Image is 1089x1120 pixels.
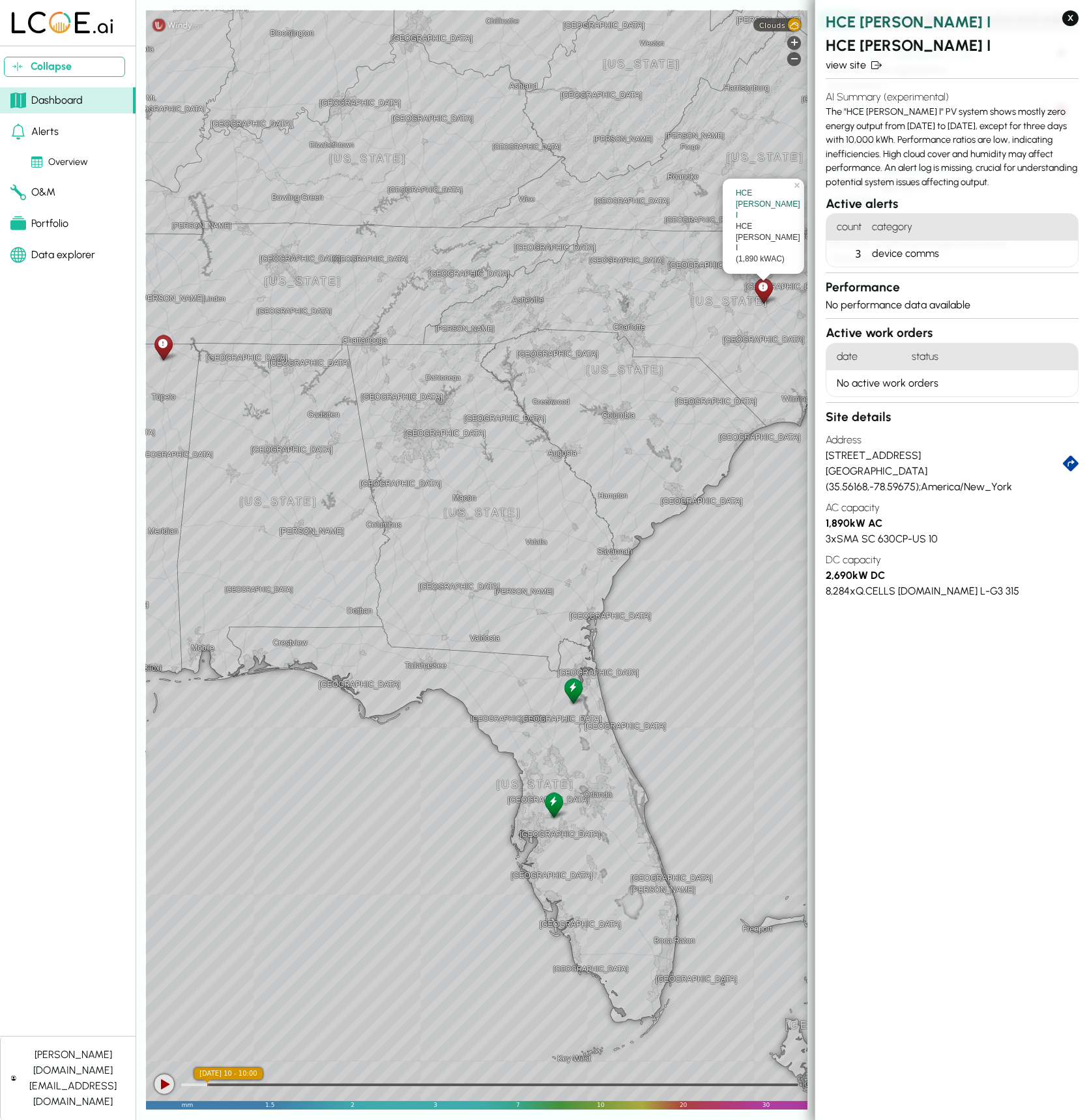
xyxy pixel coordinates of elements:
[194,1068,263,1080] div: [DATE] 10 - 10:00
[826,89,1079,105] h4: AI Summary (experimental)
[826,324,1079,343] h3: Active work orders
[826,195,1079,214] h3: Active alerts
[826,583,1079,599] div: 8,284 x Q.CELLS [DOMAIN_NAME] L-G3 315
[826,569,885,582] strong: 2,690 kW DC
[152,332,175,362] div: Mitchell Beverage Distribution
[4,57,125,77] button: Collapse
[826,57,1079,73] a: view site
[826,297,1079,313] div: No performance data available
[194,1068,263,1080] div: local time
[562,676,585,705] div: Mid Coast Aggregates
[826,214,867,241] h4: count
[826,517,882,529] strong: 1,890 kW AC
[1062,10,1079,26] button: X
[787,36,801,50] div: Zoom in
[826,448,1063,479] div: [STREET_ADDRESS] [GEOGRAPHIC_DATA]
[10,184,55,200] div: O&M
[792,179,804,188] a: ×
[31,155,88,169] div: Overview
[826,531,1079,547] div: 3 x SMA SC 630CP-US 10
[736,188,791,220] div: HCE [PERSON_NAME] I
[826,344,907,370] h4: date
[1063,456,1079,471] a: directions
[826,495,1079,516] h4: AC capacity
[907,344,1078,370] h4: status
[22,1047,125,1110] div: [PERSON_NAME][DOMAIN_NAME][EMAIL_ADDRESS][DOMAIN_NAME]
[736,221,791,254] div: HCE [PERSON_NAME] I
[826,241,867,267] div: 3
[759,21,785,29] span: Clouds
[826,278,1079,297] h3: Performance
[826,34,1079,57] h2: HCE [PERSON_NAME] I
[867,241,1078,267] div: device comms
[736,254,791,265] div: (1,890 kWAC)
[826,408,1079,427] h3: Site details
[542,790,565,819] div: Central State Aggregates
[787,52,801,66] div: Zoom out
[752,276,775,305] div: HCE Johnston I
[10,247,95,263] div: Data explorer
[826,84,1079,195] div: The "HCE [PERSON_NAME] I" PV system shows mostly zero energy output from [DATE] to [DATE], except...
[826,427,1079,448] h4: Address
[826,547,1079,568] h4: DC capacity
[867,214,1078,241] h4: category
[10,93,83,108] div: Dashboard
[10,216,68,231] div: Portfolio
[826,370,1078,396] div: No active work orders
[826,10,1079,34] h2: HCE [PERSON_NAME] I
[826,479,1079,495] div: ( 35.56168 , -78.59675 ); America/New_York
[10,124,59,140] div: Alerts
